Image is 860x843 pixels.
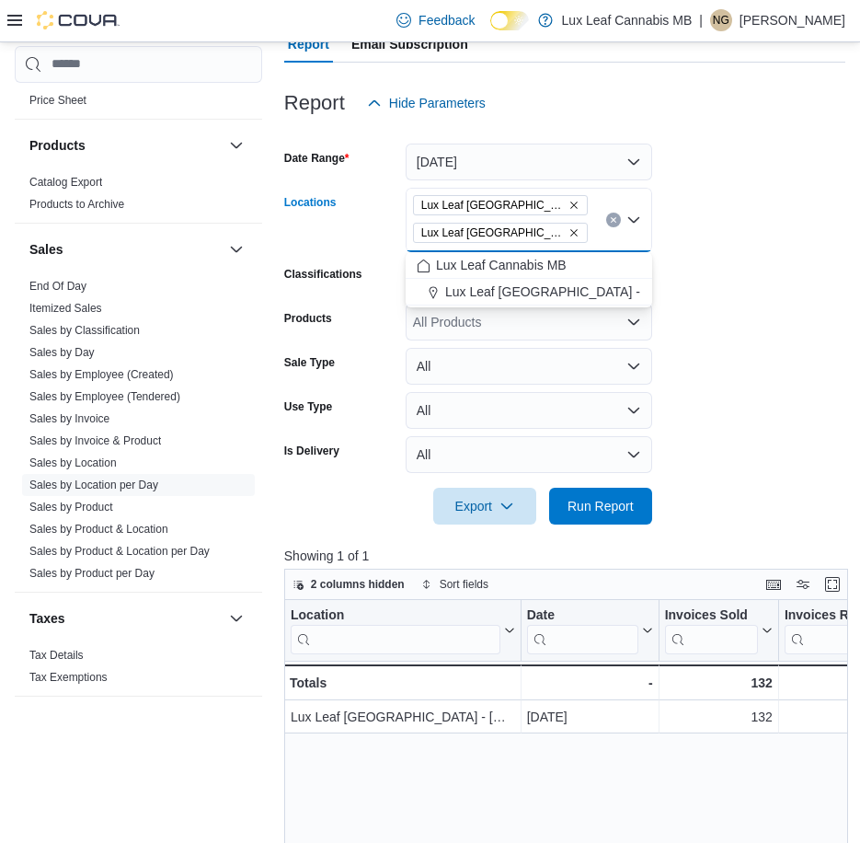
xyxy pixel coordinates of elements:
p: Lux Leaf Cannabis MB [562,9,693,31]
button: Sales [29,240,222,259]
div: Location [291,606,500,653]
a: Products to Archive [29,198,124,211]
label: Locations [284,195,337,210]
button: Products [225,134,247,156]
span: Lux Leaf Winnipeg - Bridgewater [413,195,588,215]
button: All [406,348,652,385]
span: Report [288,26,329,63]
span: Feedback [419,11,475,29]
button: Export [433,488,536,525]
button: Location [291,606,515,653]
span: Tax Details [29,648,84,663]
label: Classifications [284,267,362,282]
a: End Of Day [29,280,86,293]
button: Enter fullscreen [821,573,843,595]
div: Products [15,171,262,223]
span: Sales by Product & Location [29,522,168,537]
button: Close list of options [626,213,641,227]
label: Is Delivery [284,444,339,458]
a: Sales by Invoice & Product [29,434,161,447]
label: Sale Type [284,355,335,370]
span: Email Subscription [351,26,468,63]
span: Sales by Employee (Tendered) [29,389,180,404]
div: 132 [664,706,772,728]
button: Products [29,136,222,155]
div: Pricing [15,89,262,119]
p: [PERSON_NAME] [740,9,845,31]
a: Sales by Location [29,456,117,469]
span: Dark Mode [490,30,491,31]
button: Sort fields [414,573,496,595]
span: Itemized Sales [29,301,102,316]
span: Tax Exemptions [29,670,108,685]
button: Clear input [606,213,621,227]
span: Lux Leaf Winnipeg - St. James [413,223,588,243]
a: Price Sheet [29,94,86,107]
span: Products to Archive [29,197,124,212]
a: Catalog Export [29,176,102,189]
button: Display options [792,573,814,595]
span: Sales by Location [29,456,117,470]
span: Sales by Classification [29,323,140,338]
span: Lux Leaf Cannabis MB [436,256,567,274]
button: Invoices Sold [664,606,772,653]
a: Tax Exemptions [29,671,108,684]
a: Tax Details [29,649,84,662]
button: Taxes [225,607,247,629]
div: Invoices Sold [664,606,757,624]
button: Lux Leaf Cannabis MB [406,252,652,279]
input: Dark Mode [490,11,529,30]
h3: Report [284,92,345,114]
span: Run Report [568,497,634,515]
div: Totals [290,672,515,694]
div: Choose from the following options [406,252,652,306]
div: Invoices Sold [664,606,757,653]
span: Lux Leaf [GEOGRAPHIC_DATA] - [GEOGRAPHIC_DATA] [445,283,778,301]
button: [DATE] [406,144,652,180]
span: Sales by Product [29,500,113,514]
span: End Of Day [29,279,86,294]
span: 2 columns hidden [311,577,405,592]
div: Lux Leaf [GEOGRAPHIC_DATA] - [GEOGRAPHIC_DATA] [291,706,515,728]
span: Sales by Day [29,345,95,360]
a: Sales by Product & Location [29,523,168,536]
span: Lux Leaf [GEOGRAPHIC_DATA] - [GEOGRAPHIC_DATA] [421,196,565,214]
a: Sales by Product per Day [29,567,155,580]
div: Sales [15,275,262,592]
button: Lux Leaf [GEOGRAPHIC_DATA] - [GEOGRAPHIC_DATA] [406,279,652,306]
div: 132 [664,672,772,694]
div: - [526,672,652,694]
div: [DATE] [526,706,652,728]
h3: Taxes [29,609,65,628]
span: Sales by Product per Day [29,566,155,581]
span: Hide Parameters [389,94,486,112]
a: Sales by Classification [29,324,140,337]
span: Catalog Export [29,175,102,190]
img: Cova [37,11,120,29]
span: Sales by Location per Day [29,478,158,492]
button: Keyboard shortcuts [763,573,785,595]
span: Price Sheet [29,93,86,108]
a: Sales by Product & Location per Day [29,545,210,558]
button: Open list of options [626,315,641,329]
span: Sales by Invoice [29,411,109,426]
p: Showing 1 of 1 [284,547,854,565]
label: Products [284,311,332,326]
button: Remove Lux Leaf Winnipeg - Bridgewater from selection in this group [568,200,579,211]
button: Taxes [29,609,222,628]
div: Taxes [15,644,262,696]
div: Date [526,606,637,653]
label: Use Type [284,399,332,414]
div: Location [291,606,500,624]
span: NG [713,9,729,31]
button: All [406,436,652,473]
span: Lux Leaf [GEOGRAPHIC_DATA] - [GEOGRAPHIC_DATA][PERSON_NAME] [421,224,565,242]
a: Feedback [389,2,482,39]
p: | [699,9,703,31]
a: Sales by Employee (Tendered) [29,390,180,403]
button: 2 columns hidden [285,573,412,595]
button: Date [526,606,652,653]
a: Sales by Employee (Created) [29,368,174,381]
a: Sales by Invoice [29,412,109,425]
button: Hide Parameters [360,85,493,121]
